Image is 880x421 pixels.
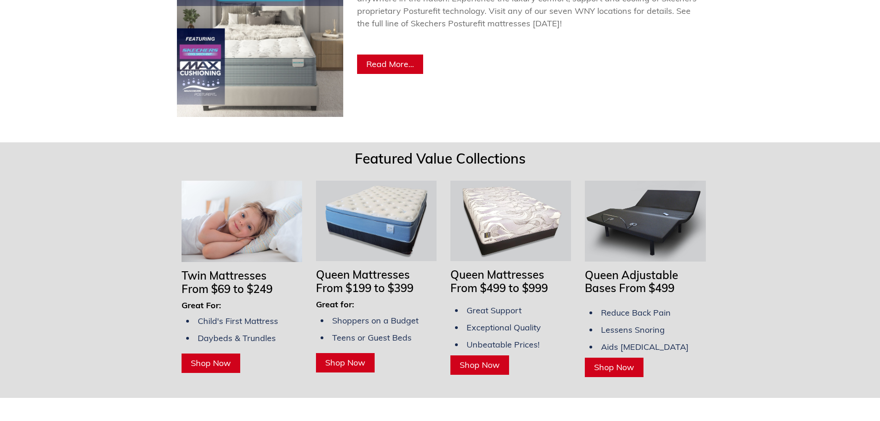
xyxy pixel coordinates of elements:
[182,300,221,311] span: Great For:
[191,358,231,368] span: Shop Now
[182,282,273,296] span: From $69 to $249
[198,316,278,326] span: Child's First Mattress
[450,281,548,295] span: From $499 to $999
[467,322,541,333] span: Exceptional Quality
[198,333,276,343] span: Daybeds & Trundles
[316,353,375,372] a: Shop Now
[332,315,419,326] span: Shoppers on a Budget
[601,324,665,335] span: Lessens Snoring
[585,268,678,295] span: Queen Adjustable Bases From $499
[332,332,412,343] span: Teens or Guest Beds
[585,358,643,377] a: Shop Now
[594,362,634,372] span: Shop Now
[182,268,267,282] span: Twin Mattresses
[182,354,240,373] a: Shop Now
[450,268,544,281] span: Queen Mattresses
[182,181,302,262] img: Twin Mattresses From $69 to $169
[601,342,689,352] span: Aids [MEDICAL_DATA]
[366,59,414,69] span: Read More...
[585,181,705,261] img: Adjustable Bases Starting at $379
[460,360,500,370] span: Shop Now
[316,181,437,261] img: Queen Mattresses From $199 to $349
[316,268,410,281] span: Queen Mattresses
[467,305,522,316] span: Great Support
[316,281,413,295] span: From $199 to $399
[601,307,671,318] span: Reduce Back Pain
[357,55,423,74] a: Read More...
[467,339,540,350] span: Unbeatable Prices!
[325,357,365,368] span: Shop Now
[450,181,571,261] img: Queen Mattresses From $449 to $949
[355,150,526,167] span: Featured Value Collections
[316,299,354,310] span: Great for:
[450,355,509,375] a: Shop Now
